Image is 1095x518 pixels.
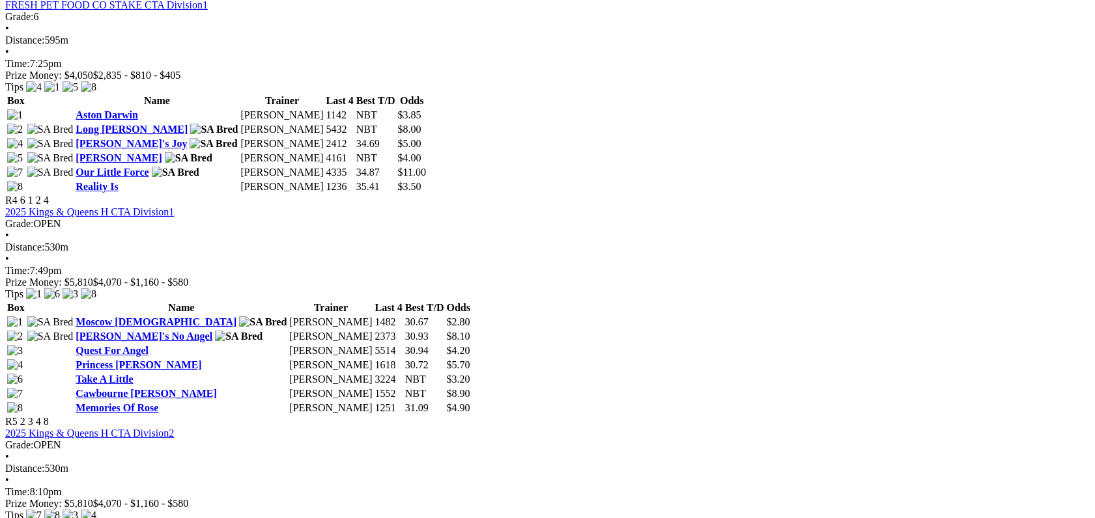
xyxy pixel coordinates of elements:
[239,316,287,328] img: SA Bred
[446,301,470,314] th: Odds
[374,316,403,329] td: 1482
[5,288,23,299] span: Tips
[5,486,30,497] span: Time:
[326,166,354,179] td: 4335
[76,124,188,135] a: Long [PERSON_NAME]
[356,180,396,193] td: 35.41
[20,195,49,206] span: 6 1 2 4
[374,387,403,400] td: 1552
[289,402,373,415] td: [PERSON_NAME]
[289,344,373,357] td: [PERSON_NAME]
[93,277,189,288] span: $4,070 - $1,160 - $580
[405,344,445,357] td: 30.94
[5,11,1090,23] div: 6
[7,167,23,178] img: 7
[190,124,238,135] img: SA Bred
[5,498,1090,510] div: Prize Money: $5,810
[5,463,44,474] span: Distance:
[240,152,324,165] td: [PERSON_NAME]
[5,253,9,264] span: •
[20,416,49,427] span: 2 3 4 8
[5,463,1090,474] div: 530m
[7,181,23,193] img: 8
[240,109,324,122] td: [PERSON_NAME]
[398,124,421,135] span: $8.00
[5,416,18,427] span: R5
[5,265,30,276] span: Time:
[81,81,96,93] img: 8
[76,181,118,192] a: Reality Is
[374,373,403,386] td: 3224
[7,302,25,313] span: Box
[374,330,403,343] td: 2373
[165,152,212,164] img: SA Bred
[289,316,373,329] td: [PERSON_NAME]
[5,218,1090,230] div: OPEN
[326,109,354,122] td: 1142
[27,124,74,135] img: SA Bred
[5,277,1090,288] div: Prize Money: $5,810
[356,94,396,107] th: Best T/D
[27,152,74,164] img: SA Bred
[405,359,445,372] td: 30.72
[397,94,427,107] th: Odds
[27,331,74,342] img: SA Bred
[5,206,174,217] a: 2025 Kings & Queens H CTA Division1
[7,374,23,385] img: 6
[405,373,445,386] td: NBT
[5,218,34,229] span: Grade:
[326,123,354,136] td: 5432
[5,195,18,206] span: R4
[76,152,162,163] a: [PERSON_NAME]
[356,137,396,150] td: 34.69
[398,167,426,178] span: $11.00
[76,331,212,342] a: [PERSON_NAME]'s No Angel
[405,330,445,343] td: 30.93
[76,388,216,399] a: Cawbourne [PERSON_NAME]
[356,166,396,179] td: 34.87
[76,167,149,178] a: Our Little Force
[7,109,23,121] img: 1
[5,58,30,69] span: Time:
[446,359,470,370] span: $5.70
[26,288,42,300] img: 1
[215,331,263,342] img: SA Bred
[5,70,1090,81] div: Prize Money: $4,050
[289,330,373,343] td: [PERSON_NAME]
[446,374,470,385] span: $3.20
[326,137,354,150] td: 2412
[44,288,60,300] img: 6
[5,474,9,485] span: •
[326,180,354,193] td: 1236
[5,34,44,46] span: Distance:
[93,498,189,509] span: $4,070 - $1,160 - $580
[326,152,354,165] td: 4161
[405,387,445,400] td: NBT
[75,301,287,314] th: Name
[5,34,1090,46] div: 595m
[356,152,396,165] td: NBT
[7,95,25,106] span: Box
[240,166,324,179] td: [PERSON_NAME]
[7,402,23,414] img: 8
[240,180,324,193] td: [PERSON_NAME]
[446,345,470,356] span: $4.20
[7,138,23,150] img: 4
[446,331,470,342] span: $8.10
[5,428,174,439] a: 2025 Kings & Queens H CTA Division2
[7,316,23,328] img: 1
[356,109,396,122] td: NBT
[398,152,421,163] span: $4.00
[326,94,354,107] th: Last 4
[289,359,373,372] td: [PERSON_NAME]
[5,439,34,450] span: Grade:
[398,109,421,120] span: $3.85
[75,94,238,107] th: Name
[374,402,403,415] td: 1251
[5,230,9,241] span: •
[446,316,470,327] span: $2.80
[5,58,1090,70] div: 7:25pm
[27,316,74,328] img: SA Bred
[27,138,74,150] img: SA Bred
[76,316,236,327] a: Moscow [DEMOGRAPHIC_DATA]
